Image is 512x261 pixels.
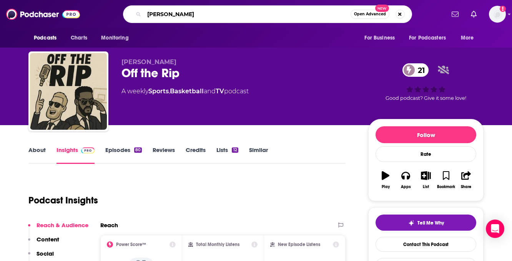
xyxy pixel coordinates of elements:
[30,53,107,130] img: Off the Rip
[28,221,88,236] button: Reach & Audience
[354,12,386,16] span: Open Advanced
[456,166,476,194] button: Share
[57,146,95,164] a: InsightsPodchaser Pro
[37,221,88,229] p: Reach & Audience
[28,236,59,250] button: Content
[216,88,224,95] a: TV
[489,6,506,23] button: Show profile menu
[500,6,506,12] svg: Add a profile image
[489,6,506,23] img: User Profile
[401,185,411,189] div: Apps
[375,5,389,12] span: New
[376,166,396,194] button: Play
[278,242,320,247] h2: New Episode Listens
[134,147,142,153] div: 80
[376,215,476,231] button: tell me why sparkleTell Me Why
[196,242,239,247] h2: Total Monthly Listens
[468,8,480,21] a: Show notifications dropdown
[437,185,455,189] div: Bookmark
[386,95,466,101] span: Good podcast? Give it some love!
[423,185,429,189] div: List
[148,88,169,95] a: Sports
[436,166,456,194] button: Bookmark
[417,220,444,226] span: Tell Me Why
[351,10,389,19] button: Open AdvancedNew
[449,8,462,21] a: Show notifications dropdown
[376,126,476,143] button: Follow
[123,5,412,23] div: Search podcasts, credits, & more...
[186,146,206,164] a: Credits
[66,31,92,45] a: Charts
[461,33,474,43] span: More
[144,8,351,20] input: Search podcasts, credits, & more...
[376,146,476,162] div: Rate
[489,6,506,23] span: Logged in as teisenbe
[408,220,414,226] img: tell me why sparkle
[382,185,390,189] div: Play
[249,146,268,164] a: Similar
[216,146,238,164] a: Lists12
[364,33,395,43] span: For Business
[116,242,146,247] h2: Power Score™
[204,88,216,95] span: and
[96,31,138,45] button: open menu
[121,87,249,96] div: A weekly podcast
[376,237,476,252] a: Contact This Podcast
[28,195,98,206] h1: Podcast Insights
[37,236,59,243] p: Content
[169,88,170,95] span: ,
[81,147,95,154] img: Podchaser Pro
[402,63,429,77] a: 21
[416,166,436,194] button: List
[28,146,46,164] a: About
[28,31,66,45] button: open menu
[153,146,175,164] a: Reviews
[100,221,118,229] h2: Reach
[404,31,457,45] button: open menu
[37,250,54,257] p: Social
[368,58,484,106] div: 21Good podcast? Give it some love!
[396,166,416,194] button: Apps
[409,33,446,43] span: For Podcasters
[6,7,80,21] img: Podchaser - Follow, Share and Rate Podcasts
[359,31,404,45] button: open menu
[410,63,429,77] span: 21
[461,185,471,189] div: Share
[455,31,484,45] button: open menu
[101,33,128,43] span: Monitoring
[71,33,87,43] span: Charts
[486,220,504,238] div: Open Intercom Messenger
[34,33,57,43] span: Podcasts
[232,147,238,153] div: 12
[121,58,176,66] span: [PERSON_NAME]
[105,146,142,164] a: Episodes80
[170,88,204,95] a: Basketball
